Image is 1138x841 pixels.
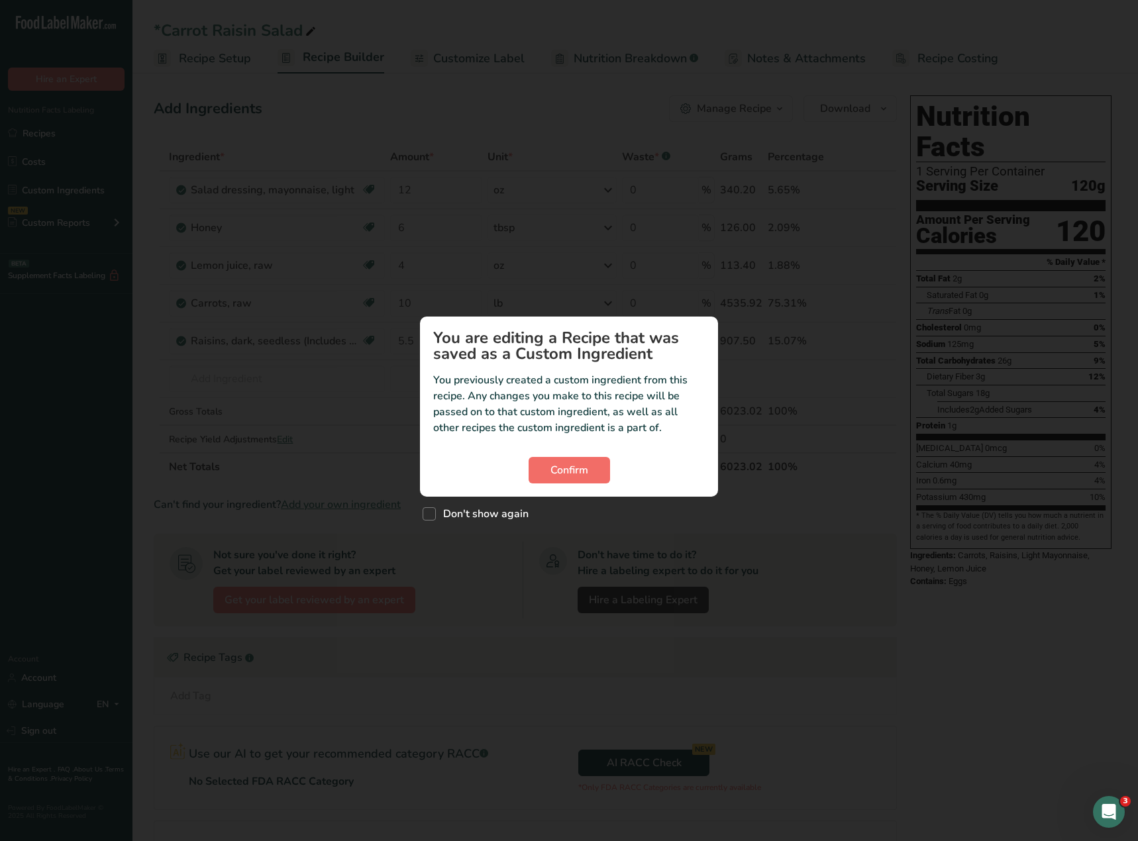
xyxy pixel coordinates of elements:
p: You previously created a custom ingredient from this recipe. Any changes you make to this recipe ... [433,372,705,436]
button: Confirm [529,457,610,483]
span: Don't show again [436,507,529,520]
span: Confirm [550,462,588,478]
iframe: Intercom live chat [1093,796,1125,828]
h1: You are editing a Recipe that was saved as a Custom Ingredient [433,330,705,362]
span: 3 [1120,796,1131,807]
